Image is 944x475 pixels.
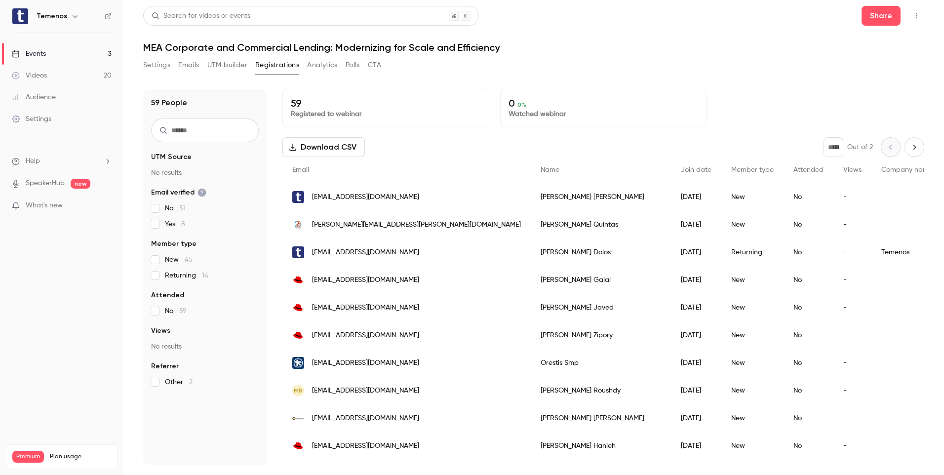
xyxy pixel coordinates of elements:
[100,201,112,210] iframe: Noticeable Trigger
[151,152,259,387] section: facet-groups
[721,211,784,238] div: New
[721,266,784,294] div: New
[37,11,67,21] h6: Temenos
[185,256,193,263] span: 45
[671,266,721,294] div: [DATE]
[165,203,186,213] span: No
[541,166,559,173] span: Name
[312,413,419,424] span: [EMAIL_ADDRESS][DOMAIN_NAME]
[346,57,360,73] button: Polls
[671,238,721,266] div: [DATE]
[26,156,40,166] span: Help
[151,168,259,178] p: No results
[179,205,186,212] span: 51
[671,377,721,404] div: [DATE]
[833,266,871,294] div: -
[784,266,833,294] div: No
[862,6,901,26] button: Share
[255,57,299,73] button: Registrations
[531,294,671,321] div: [PERSON_NAME] Javed
[26,178,65,189] a: SpeakerHub
[71,179,90,189] span: new
[181,221,185,228] span: 8
[509,97,698,109] p: 0
[165,377,193,387] span: Other
[531,404,671,432] div: [PERSON_NAME] [PERSON_NAME]
[151,290,184,300] span: Attended
[833,349,871,377] div: -
[179,308,187,315] span: 59
[312,247,419,258] span: [EMAIL_ADDRESS][DOMAIN_NAME]
[721,377,784,404] div: New
[151,342,259,352] p: No results
[292,274,304,286] img: redhat.com
[784,377,833,404] div: No
[721,238,784,266] div: Returning
[833,321,871,349] div: -
[721,294,784,321] div: New
[292,191,304,203] img: temenos.com
[178,57,199,73] button: Emails
[294,386,303,395] span: MR
[847,142,873,152] p: Out of 2
[12,8,28,24] img: Temenos
[509,109,698,119] p: Watched webinar
[784,321,833,349] div: No
[50,453,111,461] span: Plan usage
[292,440,304,452] img: redhat.com
[833,183,871,211] div: -
[202,272,208,279] span: 14
[843,166,862,173] span: Views
[151,326,170,336] span: Views
[12,92,56,102] div: Audience
[151,239,197,249] span: Member type
[531,238,671,266] div: [PERSON_NAME] Dolos
[793,166,824,173] span: Attended
[531,377,671,404] div: [PERSON_NAME] Roushdy
[292,302,304,314] img: redhat.com
[905,137,924,157] button: Next page
[784,432,833,460] div: No
[784,349,833,377] div: No
[292,246,304,258] img: temenos.com
[312,275,419,285] span: [EMAIL_ADDRESS][DOMAIN_NAME]
[681,166,711,173] span: Join date
[721,404,784,432] div: New
[291,109,480,119] p: Registered to webinar
[721,432,784,460] div: New
[165,255,193,265] span: New
[189,379,193,386] span: 2
[671,349,721,377] div: [DATE]
[784,294,833,321] div: No
[833,211,871,238] div: -
[871,238,943,266] div: Temenos
[151,361,179,371] span: Referrer
[833,404,871,432] div: -
[151,97,187,109] h1: 59 People
[165,271,208,280] span: Returning
[671,294,721,321] div: [DATE]
[312,303,419,313] span: [EMAIL_ADDRESS][DOMAIN_NAME]
[784,211,833,238] div: No
[151,188,206,198] span: Email verified
[721,321,784,349] div: New
[312,386,419,396] span: [EMAIL_ADDRESS][DOMAIN_NAME]
[671,211,721,238] div: [DATE]
[312,220,521,230] span: [PERSON_NAME][EMAIL_ADDRESS][PERSON_NAME][DOMAIN_NAME]
[307,57,338,73] button: Analytics
[12,49,46,59] div: Events
[292,219,304,231] img: bancobai.ao
[143,41,924,53] h1: MEA Corporate and Commercial Lending: Modernizing for Scale and Efficiency
[671,321,721,349] div: [DATE]
[165,219,185,229] span: Yes
[368,57,381,73] button: CTA
[292,417,304,420] img: saib.com.sa
[517,101,526,108] span: 0 %
[292,166,309,173] span: Email
[833,238,871,266] div: -
[312,358,419,368] span: [EMAIL_ADDRESS][DOMAIN_NAME]
[12,451,44,463] span: Premium
[531,432,671,460] div: [PERSON_NAME] Hanieh
[833,432,871,460] div: -
[671,183,721,211] div: [DATE]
